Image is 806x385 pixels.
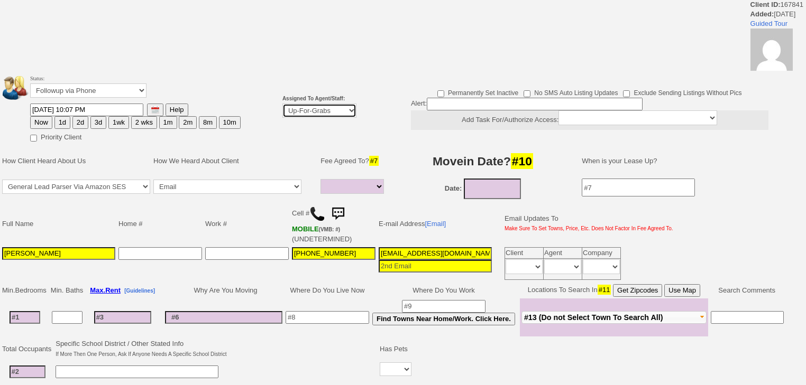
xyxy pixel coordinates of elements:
button: 3d [90,116,106,129]
td: Work # [204,202,290,246]
i: Client Set Inactive Automatically As Unhandled For 7 Days [42,129,262,138]
b: AT&T Wireless [292,225,340,233]
div: Alert: [411,98,768,130]
font: Log [773,156,788,165]
b: [DATE] [1,140,29,156]
td: Min. Baths [49,283,85,298]
span: #7 [369,156,379,166]
td: Why Are You Moving [163,283,284,298]
font: Make Sure To Set Towns, Price, Etc. Does Not Factor In Fee Agreed To. [505,226,673,231]
img: sms.png [327,203,349,224]
span: Bedrooms [15,286,47,294]
td: Min. [1,283,49,298]
a: [Guidelines] [124,286,155,294]
b: [Guidelines] [124,288,155,294]
td: Full Name [1,202,117,246]
td: When is your Lease Up? [571,145,785,177]
td: Home # [117,202,204,246]
input: Permanently Set Inactive [437,90,444,97]
input: 1st Email - Question #0 [379,247,492,260]
input: #3 [94,311,151,324]
b: [DATE] [1,113,29,129]
button: 8m [199,116,217,129]
button: #13 (Do not Select Town To Search All) [521,311,707,324]
a: [Email] [425,220,446,228]
u: Lore ip dolorsitam consectetur adipi E Seddo Eiu, Temporinci, UT, 51508 - l {etdo-magnaaliqu: eni... [42,17,760,102]
td: Cell # (UNDETERMINED) [290,202,377,246]
td: How Client Heard About Us [1,145,152,177]
img: affab4bcdb4e7cb3c531b7fa6c20aec6 [750,29,793,71]
font: If More Then One Person, Ask If Anyone Needs A Specific School District [56,351,226,357]
td: Specific School District / Other Stated Info [54,337,228,361]
span: #13 (Do not Select Town To Search All) [524,313,663,322]
u: Lore ip dolorsitam consectetur adipi Elitseddo Eiu, Tempori, UT, 47034 - l {etdo-magnaaliqu: enim... [42,156,766,241]
button: Use Map [664,284,700,297]
font: Status: [30,76,146,95]
button: 10m [219,116,241,129]
font: (VMB: #) [319,227,341,232]
td: Company [582,248,621,259]
button: 2d [72,116,88,129]
b: [DATE] [1,1,31,16]
font: 9 hours Ago [1,10,31,16]
nobr: Locations To Search In [528,286,700,294]
input: #9 [402,300,486,313]
td: Agent [544,248,582,259]
label: Permanently Set Inactive [437,86,518,98]
button: 1d [54,116,70,129]
img: people.png [3,76,34,100]
b: Max. [90,286,121,294]
input: #2 [10,365,45,378]
b: Assigned To Agent/Staff: [282,96,345,101]
td: How We Heard About Client [152,145,314,177]
td: E-mail Address [377,202,493,246]
img: call.png [309,206,325,222]
button: Get Zipcodes [613,284,662,297]
img: [calendar icon] [151,106,159,114]
a: [Reply] [42,102,69,111]
td: Email Updates To [497,202,675,246]
button: Help [166,104,188,116]
font: Log [773,17,788,26]
input: 2nd Email [379,260,492,273]
td: Client [505,248,544,259]
input: #6 [165,311,282,324]
input: Exclude Sending Listings Without Pics [623,90,630,97]
button: Now [30,116,52,129]
td: Where Do You Live Now [284,283,371,298]
a: Disable Client Notes [728,1,791,8]
span: #10 [511,153,533,169]
span: #11 [598,285,611,295]
label: Priority Client [30,130,81,142]
button: Find Towns Near Home/Work. Click Here. [372,313,515,325]
input: #8 [286,311,369,324]
font: Log [773,129,788,138]
span: Rent [105,286,121,294]
center: Add Task For/Authorize Access: [411,110,768,130]
font: [DATE] [1,123,18,128]
td: Total Occupants [1,337,54,361]
td: Fee Agreed To? [319,145,389,177]
b: Date: [445,184,462,192]
input: #7 [582,179,695,196]
input: Priority Client [30,135,37,142]
td: Has Pets [378,337,413,361]
button: 1wk [108,116,129,129]
button: 1m [159,116,177,129]
td: Search Comments [708,283,786,298]
a: Guided Tour [750,20,788,27]
input: #1 [10,311,40,324]
button: 2m [179,116,197,129]
b: Client ID: [750,1,781,8]
font: MOBILE [292,225,319,233]
label: Exclude Sending Listings Without Pics [623,86,741,98]
label: No SMS Auto Listing Updates [524,86,618,98]
b: Added: [750,10,774,18]
a: Hide Logs [695,1,727,8]
h3: Movein Date? [396,152,570,171]
td: Where Do You Work [371,283,517,298]
font: [DATE] [1,149,18,155]
button: 2 wks [131,116,157,129]
input: No SMS Auto Listing Updates [524,90,530,97]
